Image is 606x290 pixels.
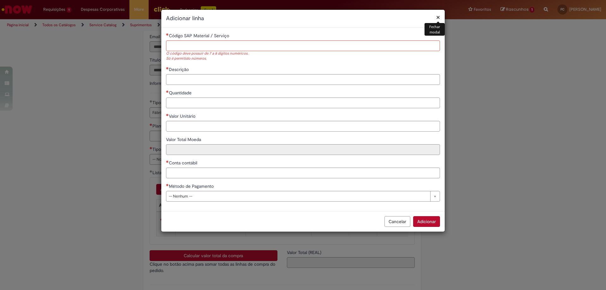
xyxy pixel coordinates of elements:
[169,113,197,119] span: Valor Unitário
[166,67,169,69] span: Necessários
[169,33,230,38] span: Código SAP Material / Serviço
[169,90,193,96] span: Quantidade
[166,56,440,62] div: Só é permitido números.
[166,184,169,186] span: Necessários
[166,15,440,23] h2: Adicionar linha
[166,51,440,56] div: O código deve possuir de 7 a 8 dígitos numéricos.
[169,160,199,166] span: Conta contábil
[436,14,440,21] button: Fechar modal
[166,40,440,51] input: Código SAP Material / Serviço
[169,67,190,72] span: Descrição
[169,183,215,189] span: Método de Pagamento
[166,98,440,108] input: Quantidade
[166,74,440,85] input: Descrição
[166,160,169,163] span: Necessários
[384,216,410,227] button: Cancelar
[425,23,445,36] div: Fechar modal
[166,90,169,93] span: Necessários
[166,137,202,142] span: Somente leitura - Valor Total Moeda
[166,168,440,178] input: Conta contábil
[166,33,169,36] span: Necessários
[166,121,440,132] input: Valor Unitário
[169,191,427,201] span: -- Nenhum --
[166,114,169,116] span: Necessários
[166,144,440,155] input: Valor Total Moeda
[413,216,440,227] button: Adicionar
